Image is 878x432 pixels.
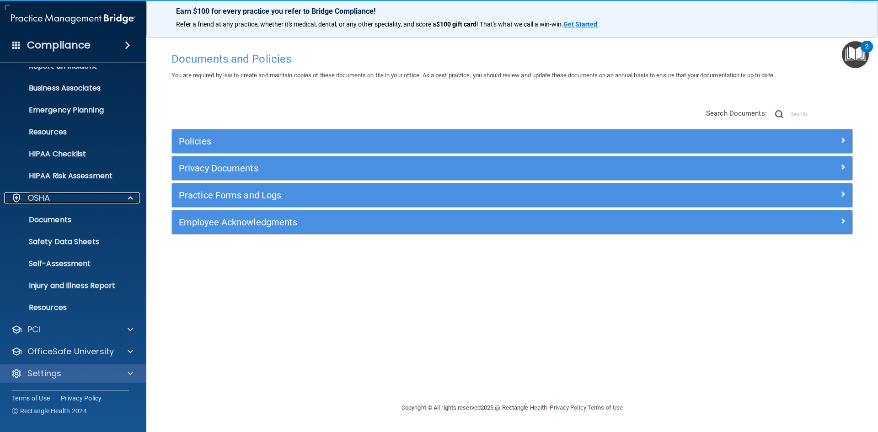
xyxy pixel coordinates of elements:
a: Practice Forms and Logs [179,188,846,203]
div: Copyright © All rights reserved 2025 @ Rectangle Health | | [345,393,679,422]
h5: Practice Forms and Logs [179,190,675,200]
a: Settings [11,368,133,379]
p: Earn $100 for every practice you refer to Bridge Compliance! [176,7,848,16]
a: Privacy Policy [550,404,586,411]
a: Policies [179,134,846,149]
p: Settings [27,368,61,379]
p: Emergency Planning [6,106,131,115]
p: Documents [6,215,131,224]
h5: Policies [179,136,675,146]
p: Self-Assessment [6,259,131,268]
a: Privacy Policy [61,394,102,403]
img: PMB logo [11,10,135,28]
p: Resources [6,303,131,312]
a: OSHA [11,192,133,203]
p: Injury and Illness Report [6,281,131,290]
p: Resources [6,128,131,137]
a: OfficeSafe University [11,346,133,357]
span: Refer a friend at any practice, whether it's medical, dental, or any other speciality, and score a [176,21,436,28]
p: PCI [27,324,40,335]
span: You are required by law to create and maintain copies of these documents on file in your office. ... [171,72,775,79]
a: Get Started [563,21,599,28]
p: Safety Data Sheets [6,237,131,246]
h5: Privacy Documents [179,163,675,173]
p: OSHA [27,192,50,203]
p: HIPAA Risk Assessment [6,171,131,181]
div: 2 [865,47,868,59]
span: Ⓒ Rectangle Health 2024 [12,406,87,416]
a: Terms of Use [12,394,50,403]
p: Report an Incident [6,62,131,71]
button: Open Resource Center, 2 new notifications [842,41,869,68]
span: Search Documents: [706,109,767,117]
strong: Get Started [563,21,597,28]
p: Business Associates [6,84,131,93]
strong: $100 gift card [436,21,476,28]
a: Employee Acknowledgments [179,215,846,229]
h4: Documents and Policies [171,53,853,65]
h4: Compliance [27,39,91,52]
span: ! That's what we call a win-win. [476,21,563,28]
h5: Employee Acknowledgments [179,217,675,227]
a: Terms of Use [588,404,623,411]
input: Search [790,107,853,121]
img: ic-search.3b580494.png [775,110,783,118]
p: OfficeSafe University [27,346,114,357]
a: PCI [11,324,133,335]
a: Privacy Documents [179,161,846,176]
p: HIPAA Checklist [6,149,131,159]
